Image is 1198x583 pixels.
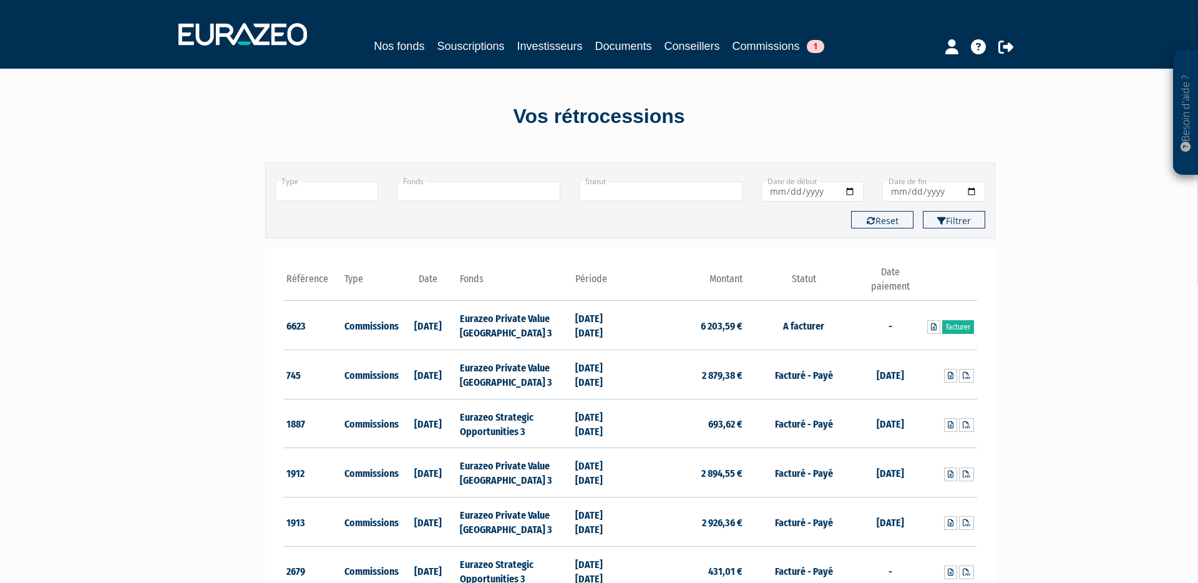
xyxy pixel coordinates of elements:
td: Commissions [341,399,399,448]
th: Montant [630,265,746,301]
a: Conseillers [665,37,720,55]
th: Fonds [457,265,572,301]
button: Filtrer [923,211,985,228]
td: 693,62 € [630,399,746,448]
a: Souscriptions [437,37,504,55]
td: Eurazeo Private Value [GEOGRAPHIC_DATA] 3 [457,301,572,350]
th: Date paiement [862,265,920,301]
td: [DATE] [DATE] [572,448,630,497]
td: Eurazeo Strategic Opportunities 3 [457,399,572,448]
td: Eurazeo Private Value [GEOGRAPHIC_DATA] 3 [457,448,572,497]
th: Date [399,265,457,301]
a: Investisseurs [517,37,582,55]
td: [DATE] [399,399,457,448]
td: [DATE] [399,350,457,399]
td: [DATE] [399,301,457,350]
td: 2 879,38 € [630,350,746,399]
a: Facturer [942,320,974,334]
td: 1887 [283,399,341,448]
a: Commissions1 [733,37,824,57]
td: [DATE] [862,448,920,497]
th: Statut [746,265,861,301]
th: Période [572,265,630,301]
td: [DATE] [DATE] [572,497,630,547]
a: Documents [595,37,652,55]
td: 745 [283,350,341,399]
td: Eurazeo Private Value [GEOGRAPHIC_DATA] 3 [457,497,572,547]
button: Reset [851,211,913,228]
td: Facturé - Payé [746,497,861,547]
td: 1912 [283,448,341,497]
td: [DATE] [399,497,457,547]
td: 1913 [283,497,341,547]
td: 6 203,59 € [630,301,746,350]
td: Commissions [341,448,399,497]
td: Commissions [341,301,399,350]
td: Facturé - Payé [746,399,861,448]
td: Commissions [341,497,399,547]
td: A facturer [746,301,861,350]
td: - [862,301,920,350]
td: 2 894,55 € [630,448,746,497]
td: [DATE] [862,350,920,399]
td: Eurazeo Private Value [GEOGRAPHIC_DATA] 3 [457,350,572,399]
td: [DATE] [862,399,920,448]
td: 6623 [283,301,341,350]
td: [DATE] [DATE] [572,399,630,448]
a: Nos fonds [374,37,424,55]
img: 1732889491-logotype_eurazeo_blanc_rvb.png [178,23,307,46]
td: Commissions [341,350,399,399]
span: 1 [807,40,824,53]
div: Vos rétrocessions [243,102,955,131]
td: Facturé - Payé [746,448,861,497]
th: Référence [283,265,341,301]
td: [DATE] [862,497,920,547]
td: [DATE] [DATE] [572,301,630,350]
td: [DATE] [399,448,457,497]
td: Facturé - Payé [746,350,861,399]
td: [DATE] [DATE] [572,350,630,399]
p: Besoin d'aide ? [1179,57,1193,169]
th: Type [341,265,399,301]
td: 2 926,36 € [630,497,746,547]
